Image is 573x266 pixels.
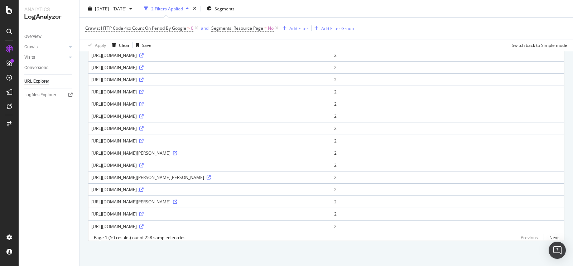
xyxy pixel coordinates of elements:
div: Overview [24,33,42,40]
td: 2 [331,159,564,171]
td: 2 [331,183,564,195]
td: 2 [331,86,564,98]
div: [URL][DOMAIN_NAME] [91,138,328,144]
div: [URL][DOMAIN_NAME] [91,162,328,168]
td: 2 [331,147,564,159]
td: 2 [331,98,564,110]
div: Add Filter [289,25,308,31]
td: 2 [331,110,564,122]
td: 2 [331,195,564,208]
button: Add Filter [280,24,308,33]
div: [URL][DOMAIN_NAME] [91,113,328,119]
span: 0 [191,23,193,33]
div: Crawls [24,43,38,51]
div: [URL][DOMAIN_NAME] [91,89,328,95]
div: [URL][DOMAIN_NAME][PERSON_NAME][PERSON_NAME] [91,174,328,180]
a: Overview [24,33,74,40]
div: Clear [119,42,130,48]
td: 2 [331,171,564,183]
div: [URL][DOMAIN_NAME] [91,125,328,131]
div: [URL][DOMAIN_NAME][PERSON_NAME] [91,150,328,156]
div: times [192,5,198,12]
span: Segments: Resource Page [211,25,263,31]
div: Save [142,42,151,48]
div: [URL][DOMAIN_NAME] [91,52,328,58]
span: No [268,23,274,33]
a: Visits [24,54,67,61]
div: [URL][DOMAIN_NAME] [91,223,328,229]
div: Add Filter Group [321,25,354,31]
div: and [201,25,208,31]
button: Clear [109,39,130,51]
div: [URL][DOMAIN_NAME] [91,187,328,193]
td: 2 [331,135,564,147]
div: [URL][DOMAIN_NAME][PERSON_NAME] [91,199,328,205]
button: Segments [204,3,237,14]
div: URL Explorer [24,78,49,85]
div: Page 1 (50 results) out of 258 sampled entries [94,234,186,241]
span: [DATE] - [DATE] [95,5,126,11]
a: Crawls [24,43,67,51]
a: URL Explorer [24,78,74,85]
button: and [201,25,208,32]
td: 2 [331,61,564,73]
div: [URL][DOMAIN_NAME] [91,211,328,217]
div: Visits [24,54,35,61]
a: Next [544,232,559,243]
div: [URL][DOMAIN_NAME] [91,101,328,107]
td: 2 [331,220,564,232]
button: [DATE] - [DATE] [85,3,135,14]
div: [URL][DOMAIN_NAME] [91,64,328,71]
span: = [264,25,267,31]
button: Save [133,39,151,51]
div: Open Intercom Messenger [549,242,566,259]
div: 2 Filters Applied [151,5,183,11]
div: Apply [95,42,106,48]
span: Segments [215,5,235,11]
div: Analytics [24,6,73,13]
td: 2 [331,73,564,86]
button: Apply [85,39,106,51]
a: Conversions [24,64,74,72]
td: 2 [331,208,564,220]
td: 2 [331,122,564,134]
div: Switch back to Simple mode [512,42,567,48]
span: > [187,25,190,31]
span: Crawls: HTTP Code 4xx Count On Period By Google [85,25,186,31]
button: 2 Filters Applied [141,3,192,14]
div: Logfiles Explorer [24,91,56,99]
button: Switch back to Simple mode [509,39,567,51]
a: Logfiles Explorer [24,91,74,99]
div: [URL][DOMAIN_NAME] [91,77,328,83]
button: Add Filter Group [312,24,354,33]
div: LogAnalyzer [24,13,73,21]
td: 2 [331,49,564,61]
div: Conversions [24,64,48,72]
